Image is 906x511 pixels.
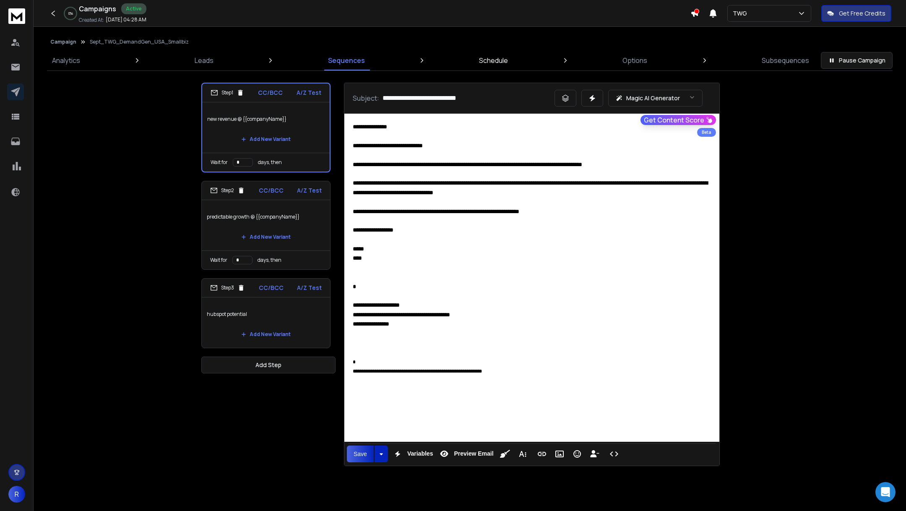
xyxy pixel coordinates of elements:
[210,257,227,263] p: Wait for
[68,11,73,16] p: 0 %
[210,284,245,292] div: Step 3
[258,257,281,263] p: days, then
[207,205,325,229] p: predictable growth @ {{companyName}}
[569,446,585,462] button: Emoticons
[79,17,104,23] p: Created At:
[201,83,331,172] li: Step1CC/BCCA/Z Testnew revenue @ {{companyName}}Add New VariantWait fordays, then
[106,16,146,23] p: [DATE] 04:28 AM
[210,187,245,194] div: Step 2
[821,5,891,22] button: Get Free Credits
[474,50,513,70] a: Schedule
[515,446,531,462] button: More Text
[121,3,146,14] div: Active
[353,93,379,103] p: Subject:
[608,90,703,107] button: Magic AI Generator
[79,4,116,14] h1: Campaigns
[436,446,495,462] button: Preview Email
[733,9,750,18] p: TWG
[8,486,25,503] button: R
[297,186,322,195] p: A/Z Test
[195,55,213,65] p: Leads
[821,52,893,69] button: Pause Campaign
[211,89,244,96] div: Step 1
[50,39,76,45] button: Campaign
[839,9,885,18] p: Get Free Credits
[201,181,331,270] li: Step2CC/BCCA/Z Testpredictable growth @ {{companyName}}Add New VariantWait fordays, then
[757,50,814,70] a: Subsequences
[497,446,513,462] button: Clean HTML
[211,159,228,166] p: Wait for
[234,326,297,343] button: Add New Variant
[617,50,652,70] a: Options
[640,115,716,125] button: Get Content Score
[201,357,336,373] button: Add Step
[323,50,370,70] a: Sequences
[587,446,603,462] button: Insert Unsubscribe Link
[8,8,25,24] img: logo
[258,89,283,97] p: CC/BCC
[297,284,322,292] p: A/Z Test
[234,131,297,148] button: Add New Variant
[258,159,282,166] p: days, then
[259,284,284,292] p: CC/BCC
[452,450,495,457] span: Preview Email
[259,186,284,195] p: CC/BCC
[762,55,809,65] p: Subsequences
[328,55,365,65] p: Sequences
[406,450,435,457] span: Variables
[606,446,622,462] button: Code View
[390,446,435,462] button: Variables
[479,55,508,65] p: Schedule
[622,55,647,65] p: Options
[297,89,321,97] p: A/Z Test
[201,278,331,348] li: Step3CC/BCCA/Z Testhubspot potentialAdd New Variant
[552,446,568,462] button: Insert Image (⌘P)
[190,50,219,70] a: Leads
[626,94,680,102] p: Magic AI Generator
[697,128,716,137] div: Beta
[90,39,189,45] p: Sept_TWG_DemandGen_USA_Smallbiz
[207,302,325,326] p: hubspot potential
[52,55,80,65] p: Analytics
[534,446,550,462] button: Insert Link (⌘K)
[234,229,297,245] button: Add New Variant
[47,50,85,70] a: Analytics
[347,446,374,462] button: Save
[875,482,896,502] div: Open Intercom Messenger
[207,107,325,131] p: new revenue @ {{companyName}}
